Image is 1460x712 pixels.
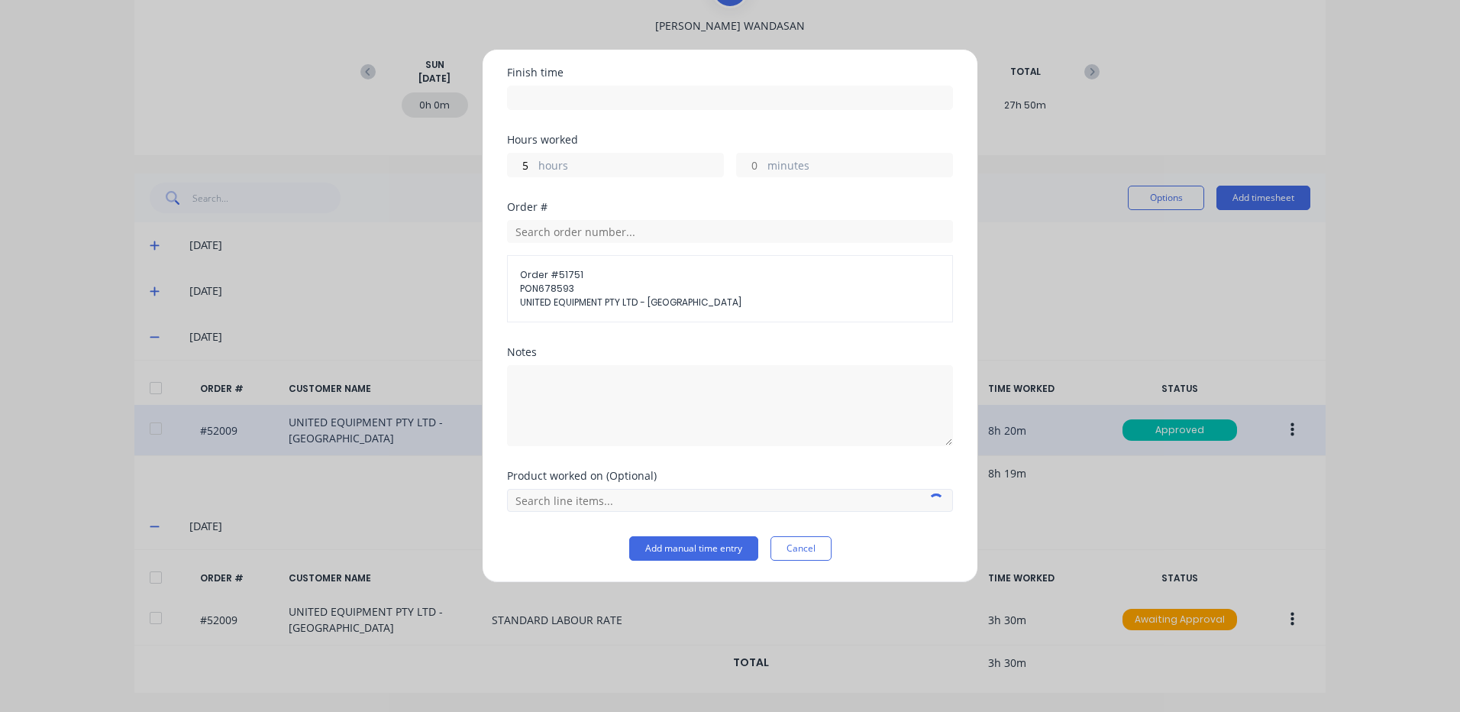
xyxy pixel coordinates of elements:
[737,154,764,176] input: 0
[520,282,940,296] span: PON678593
[629,536,758,561] button: Add manual time entry
[538,157,723,176] label: hours
[507,67,953,78] div: Finish time
[520,268,940,282] span: Order # 51751
[507,489,953,512] input: Search line items...
[767,157,952,176] label: minutes
[507,220,953,243] input: Search order number...
[520,296,940,309] span: UNITED EQUIPMENT PTY LTD - [GEOGRAPHIC_DATA]
[507,134,953,145] div: Hours worked
[507,347,953,358] div: Notes
[508,154,535,176] input: 0
[507,471,953,481] div: Product worked on (Optional)
[507,202,953,212] div: Order #
[770,536,832,561] button: Cancel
